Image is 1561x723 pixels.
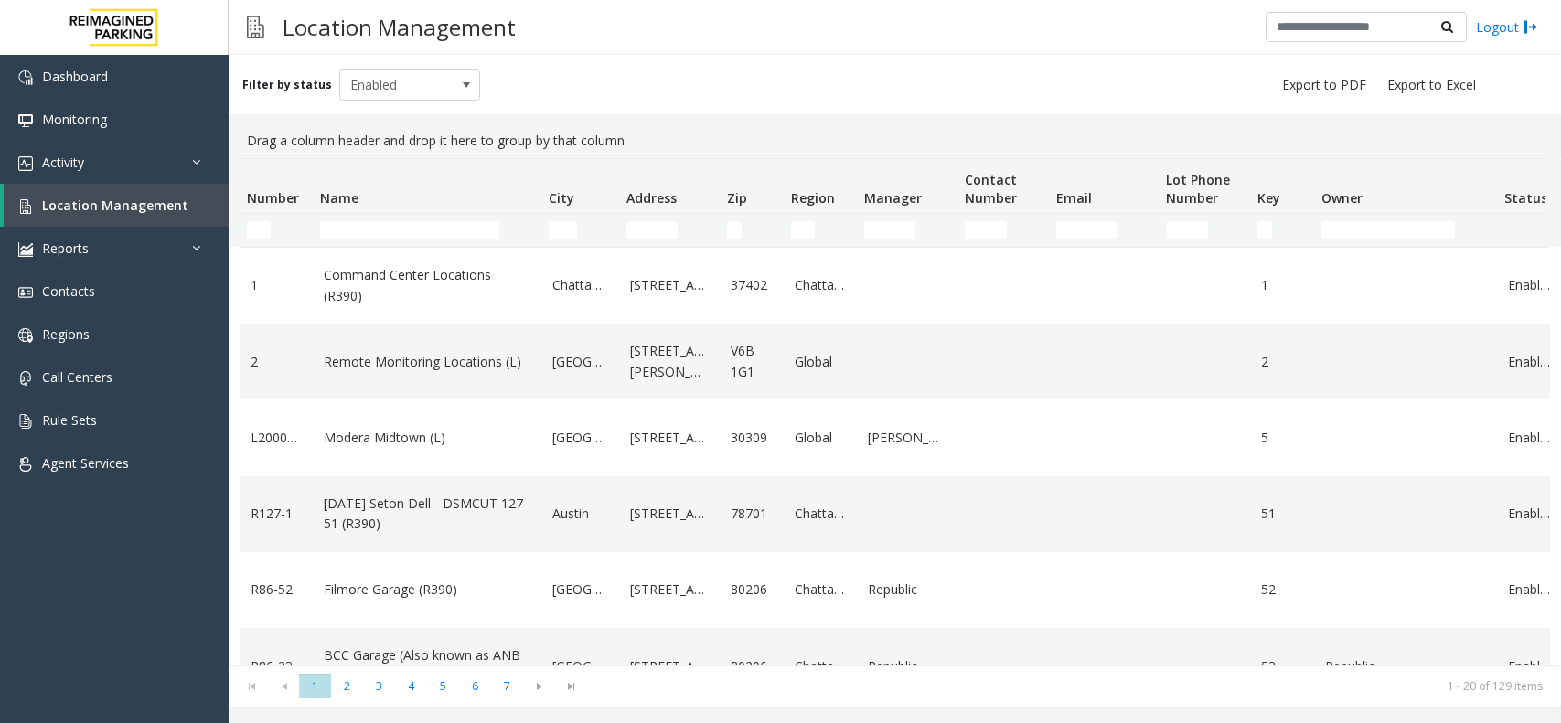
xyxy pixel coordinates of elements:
span: Manager [864,189,922,207]
a: Global [795,352,846,372]
a: 5 [1261,428,1303,448]
a: 30309 [731,428,773,448]
a: [GEOGRAPHIC_DATA] [552,428,608,448]
img: 'icon' [18,414,33,429]
img: 'icon' [18,285,33,300]
span: Agent Services [42,454,129,472]
a: 52 [1261,579,1303,600]
a: [STREET_ADDRESS] [630,275,709,295]
span: Zip [727,189,747,207]
a: Enabled [1508,504,1550,524]
td: Key Filter [1250,214,1314,247]
a: Republic [1325,656,1486,676]
td: Status Filter [1497,214,1561,247]
input: Name Filter [320,221,499,239]
a: 2 [251,352,302,372]
a: Global [795,428,846,448]
input: Address Filter [626,221,678,239]
input: Contact Number Filter [965,221,1007,239]
button: Export to Excel [1380,72,1483,98]
span: Name [320,189,358,207]
a: [STREET_ADDRESS] [630,428,709,448]
span: Reports [42,239,89,257]
span: Page 1 [299,674,331,698]
span: Go to the last page [559,679,583,694]
span: Key [1257,189,1280,207]
span: Page 3 [363,674,395,698]
img: 'icon' [18,113,33,128]
td: Zip Filter [720,214,784,247]
span: Go to the next page [523,674,555,699]
span: Page 5 [427,674,459,698]
a: Enabled [1508,579,1550,600]
a: Chattanooga [795,504,846,524]
a: [DATE] Seton Dell - DSMCUT 127-51 (R390) [324,494,530,535]
span: Owner [1321,189,1363,207]
a: R127-1 [251,504,302,524]
a: [STREET_ADDRESS] [630,579,709,600]
input: Region Filter [791,221,815,239]
span: Enabled [340,70,452,100]
a: Command Center Locations (R390) [324,265,530,306]
a: [GEOGRAPHIC_DATA] [552,352,608,372]
input: Owner Filter [1321,221,1455,239]
a: 78701 [731,504,773,524]
td: Region Filter [784,214,857,247]
a: Logout [1476,17,1538,37]
span: Location Management [42,197,188,214]
td: Address Filter [619,214,720,247]
span: Lot Phone Number [1166,171,1230,207]
span: Call Centers [42,368,112,386]
a: Chattanooga [552,275,608,295]
a: 53 [1261,656,1303,676]
a: Enabled [1508,275,1550,295]
a: Modera Midtown (L) [324,428,530,448]
td: Manager Filter [857,214,957,247]
span: Monitoring [42,111,107,128]
label: Filter by status [242,77,332,93]
a: Location Management [4,184,229,227]
a: [PERSON_NAME] [868,428,946,448]
a: [GEOGRAPHIC_DATA] [552,579,608,600]
span: Number [247,189,299,207]
a: 37402 [731,275,773,295]
a: Enabled [1508,656,1550,676]
img: 'icon' [18,328,33,343]
span: Regions [42,325,90,343]
a: Enabled [1508,352,1550,372]
img: 'icon' [18,70,33,85]
input: Number Filter [247,221,271,239]
img: 'icon' [18,457,33,472]
span: Page 2 [331,674,363,698]
td: Email Filter [1049,214,1159,247]
input: Lot Phone Number Filter [1166,221,1208,239]
a: 1 [251,275,302,295]
div: Drag a column header and drop it here to group by that column [240,123,1550,158]
kendo-pager-info: 1 - 20 of 129 items [598,678,1543,694]
span: Page 7 [491,674,523,698]
td: Owner Filter [1314,214,1497,247]
th: Status [1497,159,1561,214]
span: Contact Number [965,171,1017,207]
a: Remote Monitoring Locations (L) [324,352,530,372]
span: Go to the last page [555,674,587,699]
td: Name Filter [313,214,541,247]
a: Chattanooga [795,656,846,676]
a: [GEOGRAPHIC_DATA] [552,656,608,676]
input: City Filter [549,221,577,239]
a: Republic [868,656,946,676]
span: Activity [42,154,84,171]
span: Export to Excel [1387,76,1476,94]
img: 'icon' [18,371,33,386]
td: City Filter [541,214,619,247]
a: R86-23 [251,656,302,676]
a: 1 [1261,275,1303,295]
input: Email Filter [1056,221,1117,239]
img: 'icon' [18,242,33,257]
img: 'icon' [18,156,33,171]
a: BCC Garage (Also known as ANB Garage) (R390) [324,645,530,686]
img: pageIcon [247,5,264,49]
a: 80206 [731,579,773,600]
a: Enabled [1508,428,1550,448]
a: Austin [552,504,608,524]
